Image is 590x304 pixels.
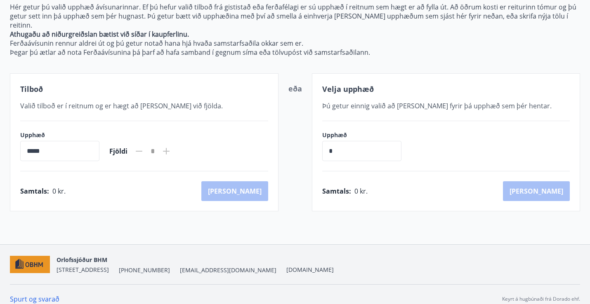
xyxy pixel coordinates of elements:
[20,131,99,139] label: Upphæð
[20,187,49,196] span: Samtals :
[288,84,302,94] span: eða
[322,84,374,94] span: Velja upphæð
[10,48,580,57] p: Þegar þú ætlar að nota Ferðaávísunina þá þarf að hafa samband í gegnum síma eða tölvupóst við sam...
[322,187,351,196] span: Samtals :
[10,30,189,39] strong: Athugaðu að niðurgreiðslan bætist við síðar í kaupferlinu.
[322,131,410,139] label: Upphæð
[119,266,170,274] span: [PHONE_NUMBER]
[10,39,580,48] p: Ferðaávísunin rennur aldrei út og þú getur notað hana hjá hvaða samstarfsaðila okkar sem er.
[10,2,580,30] p: Hér getur þú valið upphæð ávísunarinnar. Ef þú hefur valið tilboð frá gististað eða ferðafélagi e...
[180,266,276,274] span: [EMAIL_ADDRESS][DOMAIN_NAME]
[354,187,368,196] span: 0 kr.
[57,256,107,264] span: Orlofssjóður BHM
[10,295,59,304] a: Spurt og svarað
[52,187,66,196] span: 0 kr.
[286,266,334,274] a: [DOMAIN_NAME]
[20,101,223,110] span: Valið tilboð er í reitnum og er hægt að [PERSON_NAME] við fjölda.
[10,256,50,274] img: c7HIBRK87IHNqKbXD1qOiSZFdQtg2UzkX3TnRQ1O.png
[57,266,109,274] span: [STREET_ADDRESS]
[322,101,552,110] span: Þú getur einnig valið að [PERSON_NAME] fyrir þá upphæð sem þér hentar.
[109,147,127,156] span: Fjöldi
[502,295,580,303] p: Keyrt á hugbúnaði frá Dorado ehf.
[20,84,43,94] span: Tilboð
